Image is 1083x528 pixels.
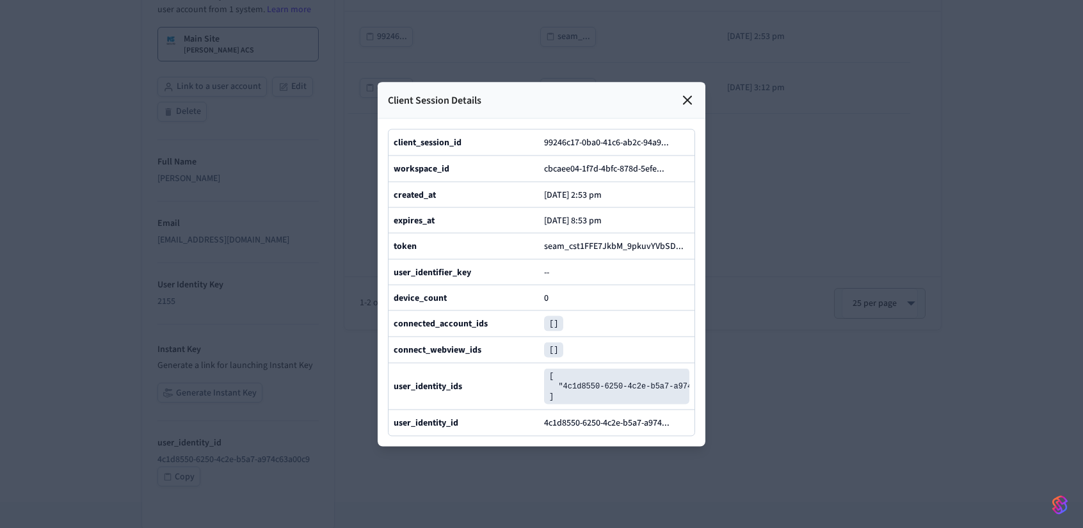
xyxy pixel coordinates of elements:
pre: [] [544,316,563,331]
button: cbcaee04-1f7d-4bfc-878d-5efe... [541,161,677,176]
button: seam_cst1FFE7JkbM_9pkuvYVbSD... [541,238,696,253]
pre: [] [544,342,563,357]
b: created_at [394,188,436,201]
p: [DATE] 8:53 pm [544,215,602,225]
b: expires_at [394,214,435,227]
span: 0 [544,291,549,304]
b: workspace_id [394,162,449,175]
b: device_count [394,291,447,304]
p: Client Session Details [388,92,481,108]
b: user_identity_ids [394,380,462,392]
b: user_identity_id [394,416,458,429]
b: connected_account_ids [394,317,488,330]
pre: [ "4c1d8550-6250-4c2e-b5a7-a974c63a00c9" ] [544,368,689,404]
b: client_session_id [394,136,461,148]
b: token [394,239,417,252]
p: [DATE] 2:53 pm [544,189,602,200]
button: 99246c17-0ba0-41c6-ab2c-94a9... [541,134,682,150]
button: 4c1d8550-6250-4c2e-b5a7-a974... [541,415,682,430]
b: connect_webview_ids [394,343,481,356]
span: -- [544,266,549,278]
img: SeamLogoGradient.69752ec5.svg [1052,495,1068,515]
b: user_identifier_key [394,266,471,278]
